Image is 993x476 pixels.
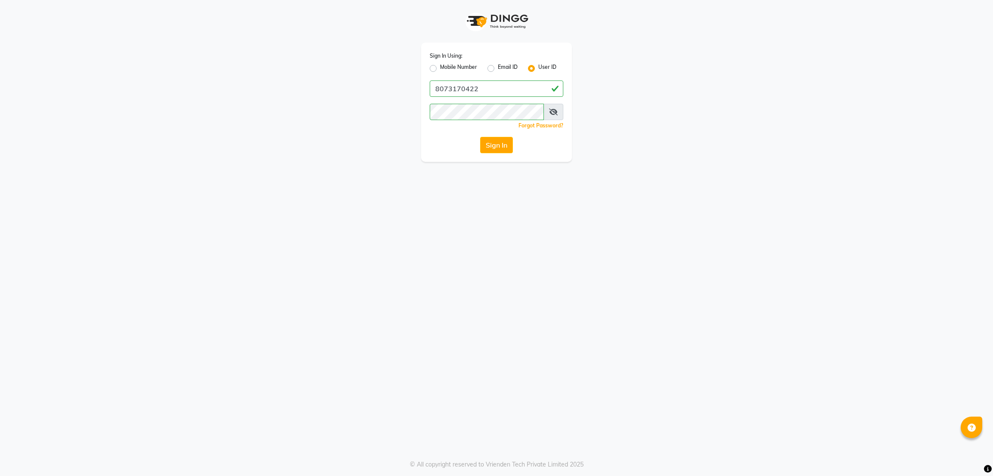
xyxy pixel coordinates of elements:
input: Username [430,104,544,120]
input: Username [430,80,563,97]
label: User ID [538,63,556,74]
label: Email ID [498,63,518,74]
button: Sign In [480,137,513,153]
img: logo1.svg [462,9,531,34]
label: Mobile Number [440,63,477,74]
a: Forgot Password? [518,122,563,129]
label: Sign In Using: [430,52,462,60]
